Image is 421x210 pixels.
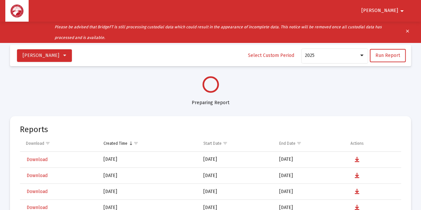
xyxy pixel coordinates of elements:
button: Run Report [370,49,406,62]
td: Column Created Time [99,135,199,151]
span: Run Report [375,53,400,58]
span: Download [27,173,48,178]
span: Download [27,189,48,194]
td: Column Actions [346,135,401,151]
div: Start Date [203,141,222,146]
span: Show filter options for column 'End Date' [297,141,302,146]
img: Dashboard [10,4,24,18]
button: [PERSON_NAME] [17,49,72,62]
i: Please be advised that BridgeFT is still processing custodial data which could result in the appe... [55,25,382,40]
div: [DATE] [104,156,194,163]
div: Actions [350,141,364,146]
div: [DATE] [104,188,194,195]
span: Show filter options for column 'Created Time' [133,141,138,146]
span: Show filter options for column 'Start Date' [223,141,228,146]
div: Created Time [104,141,127,146]
div: [DATE] [104,172,194,179]
td: [DATE] [275,152,346,168]
span: Download [27,157,48,162]
div: Preparing Report [10,93,411,106]
mat-icon: arrow_drop_down [398,4,406,18]
mat-card-title: Reports [20,126,48,133]
span: Select Custom Period [248,53,294,58]
span: 2025 [305,53,315,58]
div: End Date [279,141,296,146]
td: Column End Date [275,135,346,151]
td: Column Download [20,135,99,151]
span: [PERSON_NAME] [23,53,59,58]
td: [DATE] [275,184,346,200]
td: Column Start Date [199,135,275,151]
button: [PERSON_NAME] [353,4,414,17]
td: [DATE] [275,168,346,184]
mat-icon: clear [405,27,410,37]
span: Show filter options for column 'Download' [45,141,50,146]
span: [PERSON_NAME] [361,8,398,14]
td: [DATE] [199,168,275,184]
td: [DATE] [199,184,275,200]
td: [DATE] [199,152,275,168]
div: Download [26,141,44,146]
